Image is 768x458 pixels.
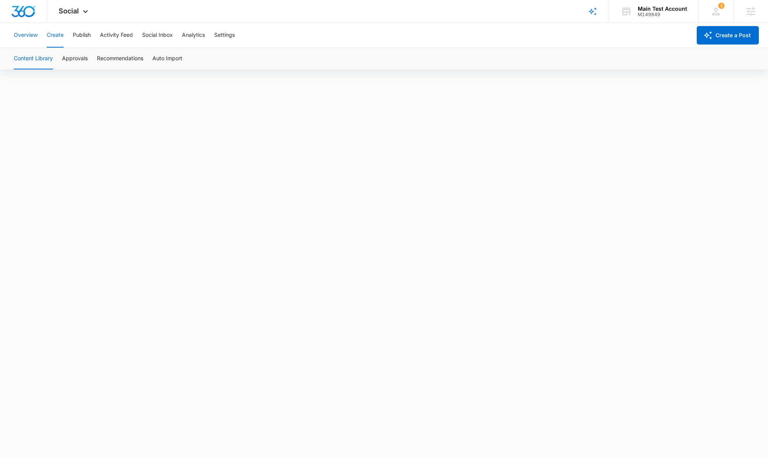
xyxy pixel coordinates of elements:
[638,12,687,17] div: account id
[142,23,173,48] button: Social Inbox
[59,7,79,15] span: Social
[97,48,143,69] button: Recommendations
[182,23,205,48] button: Analytics
[73,23,91,48] button: Publish
[718,3,724,9] span: 1
[14,23,38,48] button: Overview
[214,23,235,48] button: Settings
[152,48,182,69] button: Auto Import
[62,48,88,69] button: Approvals
[14,48,53,69] button: Content Library
[47,23,64,48] button: Create
[638,6,687,12] div: account name
[697,26,759,44] button: Create a Post
[100,23,133,48] button: Activity Feed
[718,3,724,9] div: notifications count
